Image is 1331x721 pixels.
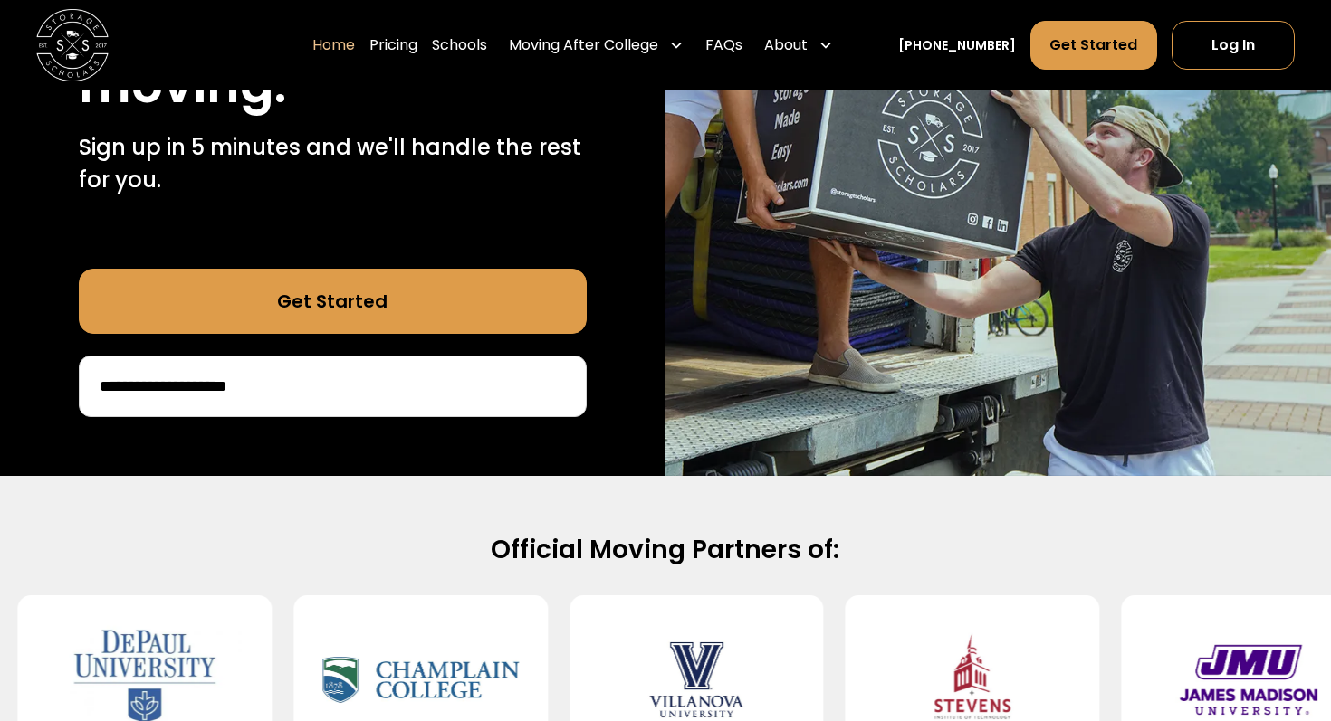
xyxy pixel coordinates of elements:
[764,34,808,56] div: About
[36,9,109,81] a: home
[79,131,587,196] p: Sign up in 5 minutes and we'll handle the rest for you.
[898,36,1016,55] a: [PHONE_NUMBER]
[36,9,109,81] img: Storage Scholars main logo
[757,20,840,71] div: About
[509,34,658,56] div: Moving After College
[312,20,355,71] a: Home
[369,20,417,71] a: Pricing
[1030,21,1156,70] a: Get Started
[502,20,691,71] div: Moving After College
[705,20,742,71] a: FAQs
[79,269,587,334] a: Get Started
[84,534,1246,567] h2: Official Moving Partners of:
[432,20,487,71] a: Schools
[1172,21,1295,70] a: Log In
